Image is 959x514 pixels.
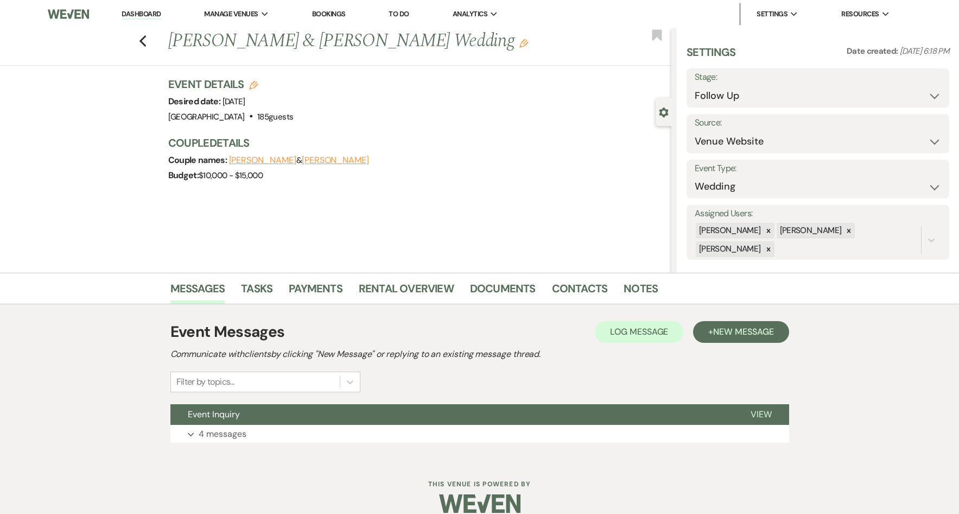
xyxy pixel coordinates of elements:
[659,106,669,117] button: Close lead details
[359,280,454,304] a: Rental Overview
[168,154,229,166] span: Couple names:
[777,223,843,239] div: [PERSON_NAME]
[168,96,223,107] span: Desired date:
[170,425,789,443] button: 4 messages
[204,9,258,20] span: Manage Venues
[687,45,736,68] h3: Settings
[713,326,773,337] span: New Message
[389,9,409,18] a: To Do
[695,206,941,222] label: Assigned Users:
[168,28,567,54] h1: [PERSON_NAME] & [PERSON_NAME] Wedding
[610,326,668,337] span: Log Message
[695,70,941,85] label: Stage:
[757,9,787,20] span: Settings
[122,9,161,20] a: Dashboard
[48,3,89,26] img: Weven Logo
[223,96,245,107] span: [DATE]
[168,111,245,122] span: [GEOGRAPHIC_DATA]
[693,321,789,343] button: +New Message
[188,409,240,420] span: Event Inquiry
[751,409,772,420] span: View
[312,9,346,18] a: Bookings
[170,404,733,425] button: Event Inquiry
[470,280,536,304] a: Documents
[168,170,199,181] span: Budget:
[241,280,272,304] a: Tasks
[229,155,369,166] span: &
[696,241,763,257] div: [PERSON_NAME]
[900,46,949,57] span: [DATE] 6:18 PM
[733,404,789,425] button: View
[453,9,487,20] span: Analytics
[176,375,234,388] div: Filter by topics...
[847,46,900,57] span: Date created:
[595,321,683,343] button: Log Message
[170,321,285,343] h1: Event Messages
[199,427,246,441] p: 4 messages
[199,170,263,181] span: $10,000 - $15,000
[519,38,528,48] button: Edit
[257,111,293,122] span: 185 guests
[302,156,369,165] button: [PERSON_NAME]
[289,280,342,304] a: Payments
[841,9,879,20] span: Resources
[168,135,660,151] h3: Couple Details
[695,115,941,131] label: Source:
[229,156,296,165] button: [PERSON_NAME]
[552,280,608,304] a: Contacts
[170,348,789,361] h2: Communicate with clients by clicking "New Message" or replying to an existing message thread.
[696,223,763,239] div: [PERSON_NAME]
[624,280,658,304] a: Notes
[168,77,294,92] h3: Event Details
[170,280,225,304] a: Messages
[695,161,941,177] label: Event Type:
